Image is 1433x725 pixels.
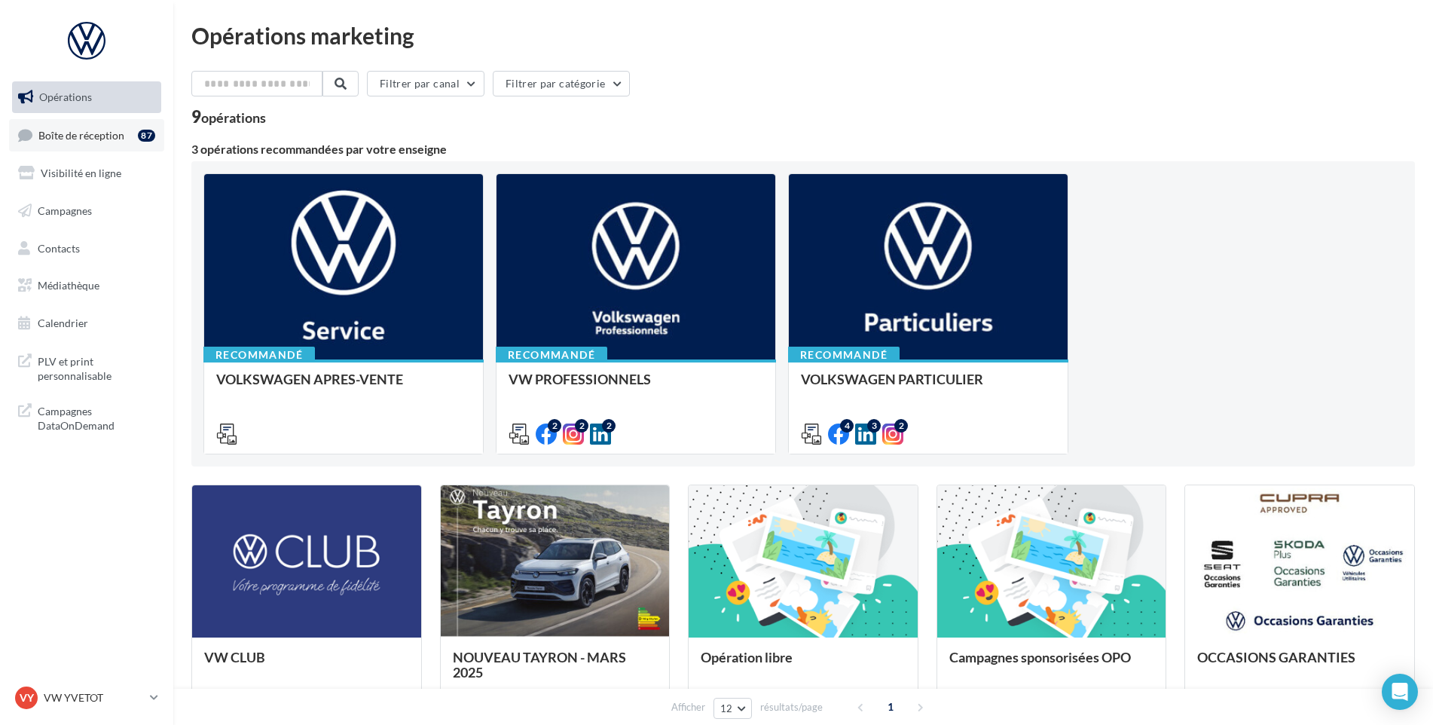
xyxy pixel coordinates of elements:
a: Médiathèque [9,270,164,301]
div: Opérations marketing [191,24,1415,47]
button: Filtrer par catégorie [493,71,630,96]
span: Afficher [671,700,705,714]
span: Campagnes sponsorisées OPO [949,649,1131,665]
a: Campagnes DataOnDemand [9,395,164,439]
span: Campagnes DataOnDemand [38,401,155,433]
span: OCCASIONS GARANTIES [1197,649,1355,665]
div: Open Intercom Messenger [1382,674,1418,710]
button: Filtrer par canal [367,71,484,96]
div: 87 [138,130,155,142]
span: VW CLUB [204,649,265,665]
a: Visibilité en ligne [9,158,164,189]
span: PLV et print personnalisable [38,351,155,384]
a: Contacts [9,233,164,265]
span: Campagnes [38,204,92,217]
div: Recommandé [788,347,900,363]
span: 1 [878,695,903,719]
a: Calendrier [9,307,164,339]
span: VW PROFESSIONNELS [509,371,651,387]
span: 12 [720,702,733,714]
div: Recommandé [203,347,315,363]
span: Visibilité en ligne [41,167,121,179]
div: opérations [201,111,266,124]
span: Opération libre [701,649,793,665]
div: 2 [548,419,561,433]
div: 2 [602,419,616,433]
span: résultats/page [760,700,823,714]
a: Campagnes [9,195,164,227]
div: 2 [575,419,588,433]
span: NOUVEAU TAYRON - MARS 2025 [453,649,626,681]
a: PLV et print personnalisable [9,345,164,390]
span: Boîte de réception [38,128,124,141]
a: Opérations [9,81,164,113]
div: 9 [191,109,266,125]
span: Médiathèque [38,279,99,292]
div: 2 [894,419,908,433]
p: VW YVETOT [44,690,144,705]
div: 3 [867,419,881,433]
button: 12 [713,698,752,719]
div: Recommandé [496,347,607,363]
span: VOLKSWAGEN PARTICULIER [801,371,983,387]
span: Opérations [39,90,92,103]
span: VOLKSWAGEN APRES-VENTE [216,371,403,387]
span: VY [20,690,34,705]
a: VY VW YVETOT [12,684,161,712]
div: 3 opérations recommandées par votre enseigne [191,143,1415,155]
a: Boîte de réception87 [9,119,164,151]
span: Contacts [38,241,80,254]
span: Calendrier [38,317,88,329]
div: 4 [840,419,854,433]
